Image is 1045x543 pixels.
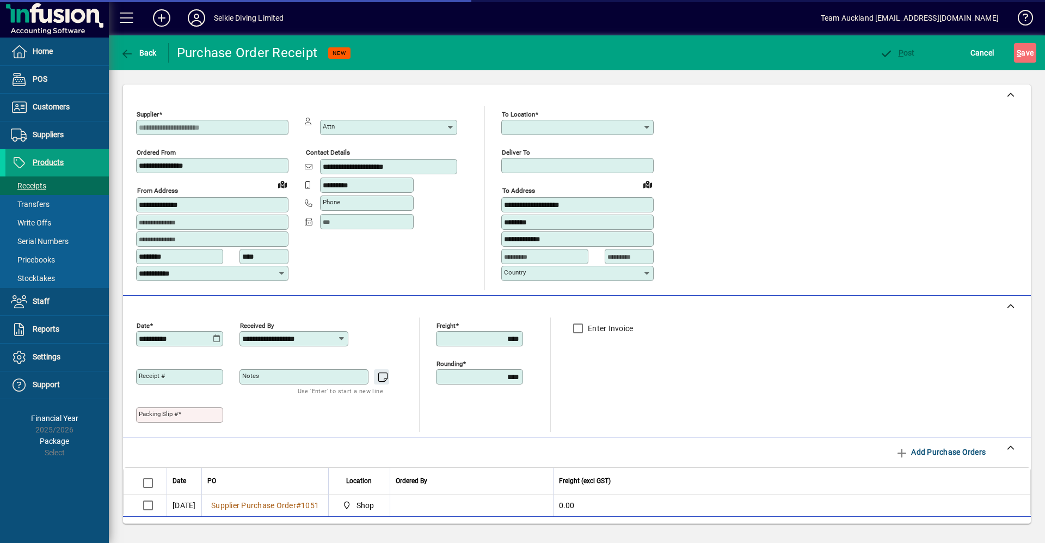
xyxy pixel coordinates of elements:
a: Knowledge Base [1010,2,1031,38]
div: PO [207,475,323,487]
a: View on map [274,175,291,193]
span: Stocktakes [11,274,55,283]
span: # [296,501,301,510]
span: Location [346,475,372,487]
mat-label: Date [137,321,150,329]
span: Back [120,48,157,57]
button: Product [951,522,1006,541]
button: Post [877,43,918,63]
span: Date [173,475,186,487]
a: Customers [5,94,109,121]
span: Freight (excl GST) [559,475,611,487]
span: Settings [33,352,60,361]
mat-label: Packing Slip # [139,410,178,418]
span: ost [880,48,915,57]
mat-label: Supplier [137,111,159,118]
span: ave [1017,44,1034,62]
span: Receive All [804,523,857,540]
span: Receipts [11,181,46,190]
mat-label: Receipt # [139,372,165,380]
span: POS [33,75,47,83]
a: Support [5,371,109,399]
span: Staff [33,297,50,306]
a: Reports [5,316,109,343]
button: Back [118,43,159,63]
div: Freight (excl GST) [559,475,1017,487]
span: Add Purchase Orders [895,443,986,461]
mat-label: Rounding [437,359,463,367]
span: Support [33,380,60,389]
td: 0.00 [553,495,1031,516]
span: Serial Numbers [11,237,69,246]
span: Reports [33,325,59,333]
a: Write Offs [5,213,109,232]
a: Settings [5,344,109,371]
button: Add Purchase Orders [891,442,990,462]
div: Ordered By [396,475,548,487]
span: Home [33,47,53,56]
mat-hint: Use 'Enter' to start a new line [298,385,383,397]
a: Staff [5,288,109,315]
a: Home [5,38,109,65]
button: Save [1014,43,1036,63]
span: P [899,48,903,57]
button: Add [144,8,179,28]
span: Product [957,523,1001,540]
mat-label: Received by [240,321,274,329]
span: Package [40,437,69,446]
span: Financial Year [31,414,78,423]
mat-label: Country [504,269,526,276]
span: Ordered By [396,475,427,487]
mat-label: To location [502,111,535,118]
mat-label: Attn [323,123,335,130]
span: PO [207,475,216,487]
a: Stocktakes [5,269,109,288]
span: Products [33,158,64,167]
button: Receive All [800,522,861,541]
span: Shop [340,499,379,512]
a: Supplier Purchase Order#1051 [207,499,323,511]
span: Pricebooks [11,255,55,264]
span: Shop [356,500,374,511]
app-page-header-button: Back [109,43,169,63]
a: Suppliers [5,121,109,149]
mat-label: Ordered from [137,149,176,156]
span: 1051 [301,501,319,510]
div: Selkie Diving Limited [214,9,284,27]
div: Date [173,475,196,487]
a: Serial Numbers [5,232,109,251]
a: Transfers [5,195,109,213]
mat-label: Notes [242,372,259,380]
span: Cancel [970,44,994,62]
a: View on map [639,175,656,193]
a: Receipts [5,176,109,195]
span: Write Offs [11,218,51,227]
span: Suppliers [33,130,64,139]
span: Supplier Purchase Order [211,501,296,510]
a: POS [5,66,109,93]
button: Cancel [968,43,997,63]
span: S [1017,48,1021,57]
span: Customers [33,102,70,111]
mat-label: Phone [323,198,340,206]
label: Enter Invoice [586,323,633,334]
div: Purchase Order Receipt [177,44,318,62]
td: [DATE] [167,495,201,516]
a: Pricebooks [5,251,109,269]
div: Team Auckland [EMAIL_ADDRESS][DOMAIN_NAME] [821,9,999,27]
span: NEW [333,50,346,57]
mat-label: Deliver To [502,149,530,156]
mat-label: Freight [437,321,456,329]
button: Profile [179,8,214,28]
span: Transfers [11,200,50,209]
